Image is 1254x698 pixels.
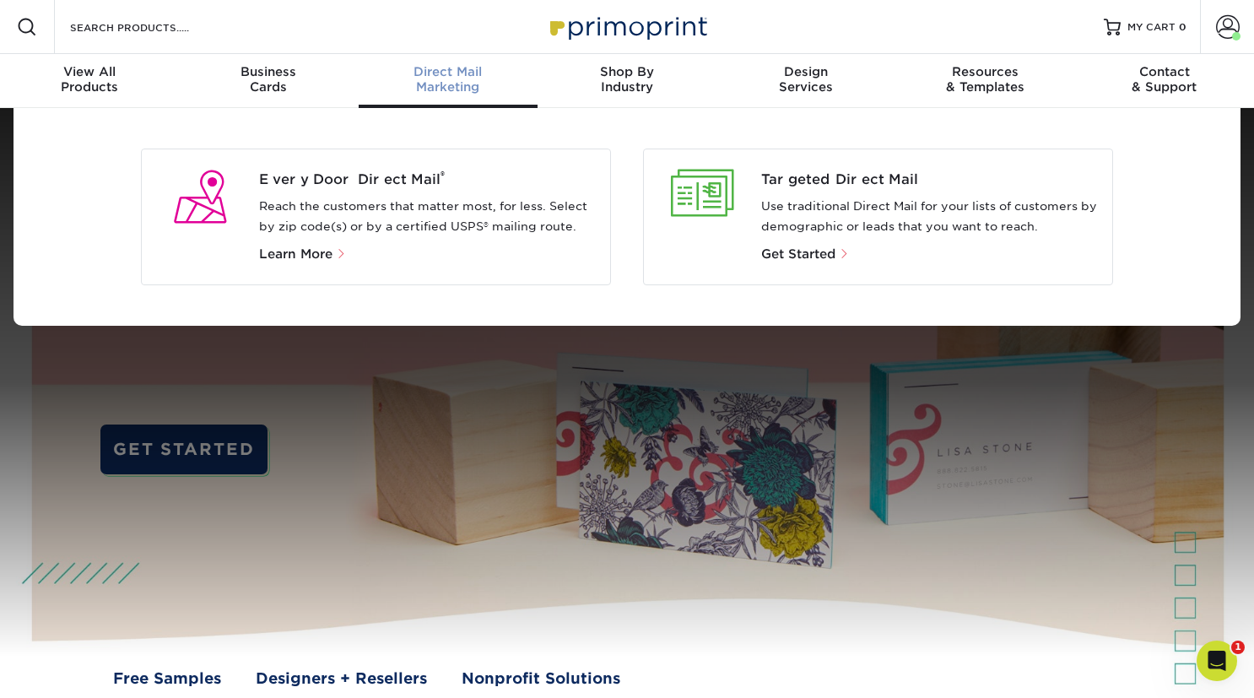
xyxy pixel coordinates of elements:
[761,248,850,261] a: Get Started
[538,64,716,79] span: Shop By
[538,64,716,95] div: Industry
[761,246,835,262] span: Get Started
[113,668,221,690] a: Free Samples
[179,54,358,108] a: BusinessCards
[4,647,143,692] iframe: Google Customer Reviews
[1075,54,1254,108] a: Contact& Support
[179,64,358,79] span: Business
[259,248,354,261] a: Learn More
[1197,641,1237,681] iframe: Intercom live chat
[179,64,358,95] div: Cards
[256,668,427,690] a: Designers + Resellers
[543,8,711,45] img: Primoprint
[895,54,1074,108] a: Resources& Templates
[259,170,597,190] a: Every Door Direct Mail®
[259,170,597,190] span: Every Door Direct Mail
[1231,641,1245,654] span: 1
[1075,64,1254,95] div: & Support
[259,197,597,237] p: Reach the customers that matter most, for less. Select by zip code(s) or by a certified USPS® mai...
[68,17,233,37] input: SEARCH PRODUCTS.....
[538,54,716,108] a: Shop ByIndustry
[895,64,1074,79] span: Resources
[895,64,1074,95] div: & Templates
[716,54,895,108] a: DesignServices
[1075,64,1254,79] span: Contact
[359,54,538,108] a: Direct MailMarketing
[761,197,1100,237] p: Use traditional Direct Mail for your lists of customers by demographic or leads that you want to ...
[259,246,332,262] span: Learn More
[1179,21,1186,33] span: 0
[462,668,620,690] a: Nonprofit Solutions
[441,169,445,181] sup: ®
[1127,20,1176,35] span: MY CART
[716,64,895,79] span: Design
[761,170,1100,190] a: Targeted Direct Mail
[716,64,895,95] div: Services
[359,64,538,79] span: Direct Mail
[359,64,538,95] div: Marketing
